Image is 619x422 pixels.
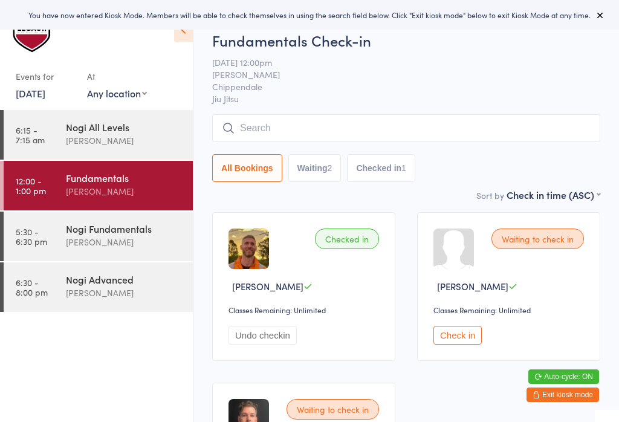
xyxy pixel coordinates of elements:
a: 6:15 -7:15 amNogi All Levels[PERSON_NAME] [4,110,193,160]
input: Search [212,114,600,142]
div: [PERSON_NAME] [66,184,183,198]
div: Nogi Advanced [66,273,183,286]
time: 6:15 - 7:15 am [16,125,45,144]
span: [PERSON_NAME] [232,280,303,293]
div: Classes Remaining: Unlimited [228,305,383,315]
button: Checked in1 [347,154,415,182]
a: [DATE] [16,86,45,100]
time: 5:30 - 6:30 pm [16,227,47,246]
div: Nogi Fundamentals [66,222,183,235]
div: Waiting to check in [287,399,379,420]
span: Chippendale [212,80,582,93]
span: [PERSON_NAME] [437,280,508,293]
a: 12:00 -1:00 pmFundamentals[PERSON_NAME] [4,161,193,210]
button: All Bookings [212,154,282,182]
div: Classes Remaining: Unlimited [433,305,588,315]
div: Events for [16,67,75,86]
div: Any location [87,86,147,100]
button: Auto-cycle: ON [528,369,599,384]
div: Check in time (ASC) [507,188,600,201]
div: Checked in [315,229,379,249]
div: Nogi All Levels [66,120,183,134]
span: [DATE] 12:00pm [212,56,582,68]
a: 6:30 -8:00 pmNogi Advanced[PERSON_NAME] [4,262,193,312]
span: [PERSON_NAME] [212,68,582,80]
button: Waiting2 [288,154,342,182]
span: Jiu Jitsu [212,93,600,105]
button: Undo checkin [228,326,297,345]
div: [PERSON_NAME] [66,235,183,249]
img: image1688468864.png [228,229,269,269]
time: 6:30 - 8:00 pm [16,278,48,297]
div: [PERSON_NAME] [66,134,183,148]
img: Legacy Brazilian Jiu Jitsu [12,9,54,54]
div: Waiting to check in [491,229,584,249]
label: Sort by [476,189,504,201]
div: 2 [328,163,332,173]
div: You have now entered Kiosk Mode. Members will be able to check themselves in using the search fie... [19,10,600,20]
div: [PERSON_NAME] [66,286,183,300]
time: 12:00 - 1:00 pm [16,176,46,195]
button: Exit kiosk mode [527,388,599,402]
div: At [87,67,147,86]
a: 5:30 -6:30 pmNogi Fundamentals[PERSON_NAME] [4,212,193,261]
button: Check in [433,326,482,345]
h2: Fundamentals Check-in [212,30,600,50]
div: Fundamentals [66,171,183,184]
div: 1 [401,163,406,173]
